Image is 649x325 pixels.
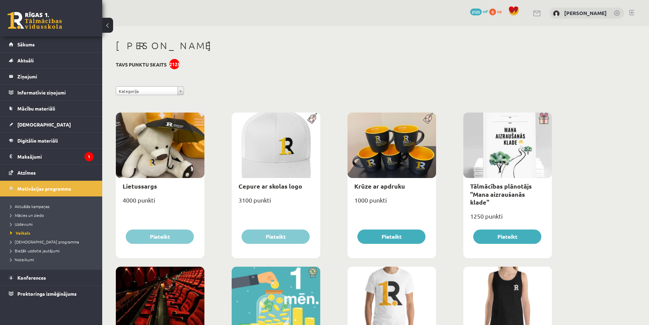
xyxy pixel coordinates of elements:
button: Pieteikt [473,230,541,244]
button: Pieteikt [357,230,426,244]
span: Proktoringa izmēģinājums [17,291,77,297]
a: Krūze ar apdruku [354,182,405,190]
a: Kategorija [116,86,184,95]
span: Kategorija [119,87,175,95]
span: Atzīmes [17,169,36,176]
h3: Tavs punktu skaits [116,62,167,68]
img: Atlaide [305,267,320,278]
a: Lietussargs [123,182,157,190]
span: mP [483,9,488,14]
button: Pieteikt [126,230,194,244]
a: Informatīvie ziņojumi [9,85,94,100]
div: 2125 [169,59,180,69]
span: Mācies un ziedo [10,212,44,218]
a: Noteikumi [10,256,95,263]
div: 1000 punkti [347,194,436,211]
span: Aktuāli [17,57,34,63]
a: Mācību materiāli [9,101,94,116]
h1: [PERSON_NAME] [116,40,552,51]
a: Konferences [9,270,94,285]
span: Aktuālās kampaņas [10,204,49,209]
span: Noteikumi [10,257,34,262]
a: Rīgas 1. Tālmācības vidusskola [7,12,62,29]
a: Cepure ar skolas logo [238,182,302,190]
img: Enija Kristiāna Mezīte [553,10,560,17]
a: Mācies un ziedo [10,212,95,218]
a: 0 xp [489,9,505,14]
a: Proktoringa izmēģinājums [9,286,94,301]
a: [PERSON_NAME] [564,10,607,16]
a: Atzīmes [9,165,94,180]
a: Biežāk uzdotie jautājumi [10,248,95,254]
a: Tālmācības plānotājs "Mana aizraušanās klade" [470,182,532,206]
a: Digitālie materiāli [9,133,94,148]
a: Veikals [10,230,95,236]
span: Mācību materiāli [17,105,55,112]
span: 0 [489,9,496,15]
span: Biežāk uzdotie jautājumi [10,248,60,253]
legend: Informatīvie ziņojumi [17,85,94,100]
legend: Ziņojumi [17,69,94,84]
span: Konferences [17,275,46,281]
img: Populāra prece [305,113,320,124]
i: 1 [84,152,94,161]
a: 2125 mP [470,9,488,14]
span: 2125 [470,9,482,15]
a: Sākums [9,36,94,52]
a: Motivācijas programma [9,181,94,196]
a: Aktuālās kampaņas [10,203,95,209]
a: [DEMOGRAPHIC_DATA] programma [10,239,95,245]
span: [DEMOGRAPHIC_DATA] programma [10,239,79,245]
span: Sākums [17,41,35,47]
span: [DEMOGRAPHIC_DATA] [17,121,71,128]
span: Uzdevumi [10,221,33,227]
span: Veikals [10,230,30,236]
div: 3100 punkti [232,194,320,211]
legend: Maksājumi [17,149,94,164]
a: [DEMOGRAPHIC_DATA] [9,117,94,132]
button: Pieteikt [242,230,310,244]
img: Dāvana ar pārsteigumu [537,113,552,124]
div: 1250 punkti [463,210,552,227]
a: Maksājumi1 [9,149,94,164]
a: Uzdevumi [10,221,95,227]
a: Aktuāli [9,53,94,68]
span: xp [497,9,501,14]
span: Digitālie materiāli [17,137,58,144]
img: Populāra prece [421,113,436,124]
div: 4000 punkti [116,194,204,211]
span: Motivācijas programma [17,186,71,192]
a: Ziņojumi [9,69,94,84]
